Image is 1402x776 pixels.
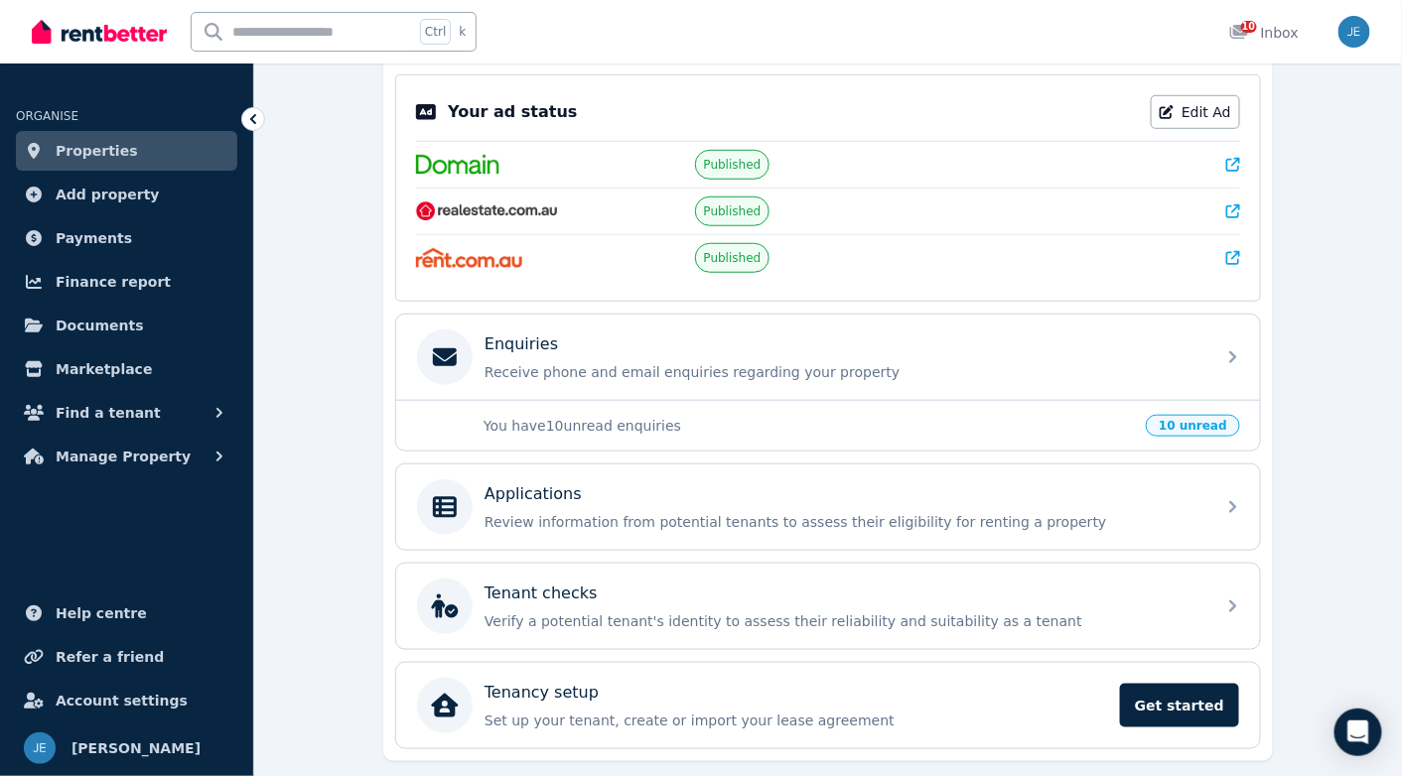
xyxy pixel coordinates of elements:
[485,332,558,356] p: Enquiries
[396,315,1260,400] a: EnquiriesReceive phone and email enquiries regarding your property
[704,250,762,266] span: Published
[396,564,1260,649] a: Tenant checksVerify a potential tenant's identity to assess their reliability and suitability as ...
[56,445,191,468] span: Manage Property
[448,100,577,124] p: Your ad status
[16,593,237,633] a: Help centre
[16,131,237,171] a: Properties
[16,175,237,214] a: Add property
[1229,23,1299,43] div: Inbox
[485,681,599,705] p: Tenancy setup
[56,314,144,337] span: Documents
[420,19,451,45] span: Ctrl
[485,482,582,506] p: Applications
[24,732,56,764] img: Jeff
[485,611,1203,631] p: Verify a potential tenant's identity to assess their reliability and suitability as a tenant
[416,155,499,175] img: Domain.com.au
[56,270,171,294] span: Finance report
[56,601,147,625] span: Help centre
[1146,415,1240,437] span: 10 unread
[16,393,237,433] button: Find a tenant
[1334,709,1382,756] div: Open Intercom Messenger
[56,401,161,425] span: Find a tenant
[56,689,188,712] span: Account settings
[16,349,237,389] a: Marketplace
[16,306,237,345] a: Documents
[484,416,1134,436] p: You have 10 unread enquiries
[56,357,152,381] span: Marketplace
[56,139,138,163] span: Properties
[485,362,1203,382] p: Receive phone and email enquiries regarding your property
[16,218,237,258] a: Payments
[704,157,762,173] span: Published
[459,24,466,40] span: k
[485,512,1203,532] p: Review information from potential tenants to assess their eligibility for renting a property
[71,736,201,760] span: [PERSON_NAME]
[56,645,164,669] span: Refer a friend
[56,226,132,250] span: Payments
[396,464,1260,550] a: ApplicationsReview information from potential tenants to assess their eligibility for renting a p...
[16,681,237,720] a: Account settings
[704,203,762,219] span: Published
[16,637,237,677] a: Refer a friend
[485,711,1108,730] p: Set up your tenant, create or import your lease agreement
[1338,16,1370,48] img: Jeff
[1241,21,1257,33] span: 10
[396,663,1260,748] a: Tenancy setupSet up your tenant, create or import your lease agreementGet started
[416,248,522,268] img: Rent.com.au
[16,109,78,123] span: ORGANISE
[16,437,237,476] button: Manage Property
[32,17,167,47] img: RentBetter
[1120,684,1239,727] span: Get started
[1151,95,1240,129] a: Edit Ad
[485,582,598,605] p: Tenant checks
[416,201,558,221] img: RealEstate.com.au
[16,262,237,302] a: Finance report
[56,183,160,206] span: Add property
